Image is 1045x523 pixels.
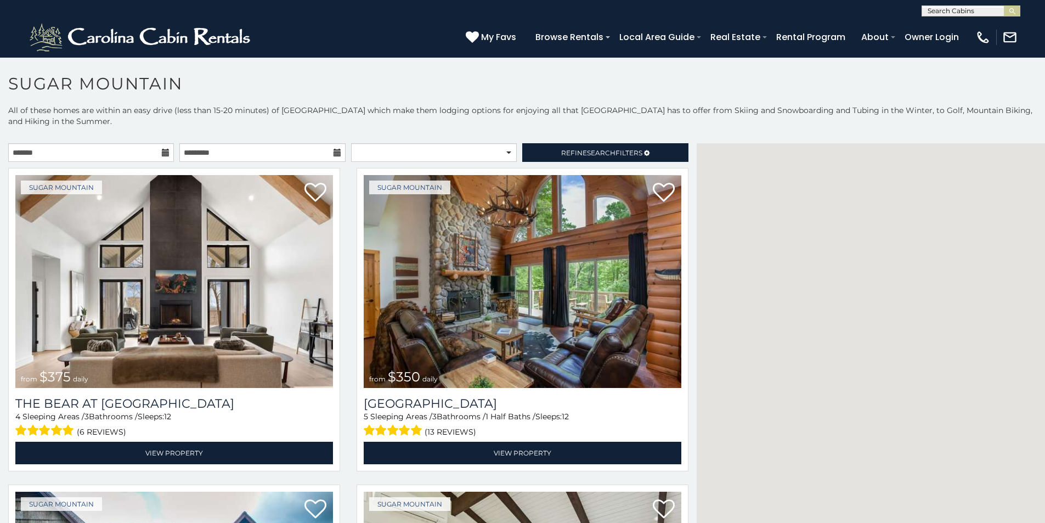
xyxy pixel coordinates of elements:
span: daily [73,375,88,383]
span: 12 [164,412,171,421]
a: RefineSearchFilters [522,143,688,162]
a: Add to favorites [653,182,675,205]
img: phone-regular-white.png [975,30,991,45]
img: Grouse Moor Lodge [364,175,681,388]
a: View Property [15,442,333,464]
a: View Property [364,442,681,464]
span: 3 [84,412,89,421]
span: My Favs [481,30,516,44]
span: $375 [39,369,71,385]
a: Owner Login [899,27,964,47]
a: Sugar Mountain [369,497,450,511]
a: Sugar Mountain [21,497,102,511]
span: $350 [388,369,420,385]
span: from [369,375,386,383]
span: 1 Half Baths / [485,412,535,421]
a: Grouse Moor Lodge from $350 daily [364,175,681,388]
img: The Bear At Sugar Mountain [15,175,333,388]
span: (13 reviews) [425,425,476,439]
div: Sleeping Areas / Bathrooms / Sleeps: [364,411,681,439]
span: from [21,375,37,383]
span: 3 [432,412,437,421]
img: White-1-2.png [27,21,255,54]
h3: Grouse Moor Lodge [364,396,681,411]
img: mail-regular-white.png [1002,30,1018,45]
span: daily [422,375,438,383]
a: Sugar Mountain [21,181,102,194]
a: Add to favorites [653,498,675,521]
h3: The Bear At Sugar Mountain [15,396,333,411]
a: Real Estate [705,27,766,47]
span: 5 [364,412,368,421]
div: Sleeping Areas / Bathrooms / Sleeps: [15,411,333,439]
a: The Bear At [GEOGRAPHIC_DATA] [15,396,333,411]
span: (6 reviews) [77,425,126,439]
span: Refine Filters [561,149,642,157]
a: [GEOGRAPHIC_DATA] [364,396,681,411]
span: Search [587,149,615,157]
a: Browse Rentals [530,27,609,47]
a: About [856,27,894,47]
a: My Favs [466,30,519,44]
span: 4 [15,412,20,421]
a: Rental Program [771,27,851,47]
span: 12 [562,412,569,421]
a: Local Area Guide [614,27,700,47]
a: The Bear At Sugar Mountain from $375 daily [15,175,333,388]
a: Add to favorites [304,182,326,205]
a: Sugar Mountain [369,181,450,194]
a: Add to favorites [304,498,326,521]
